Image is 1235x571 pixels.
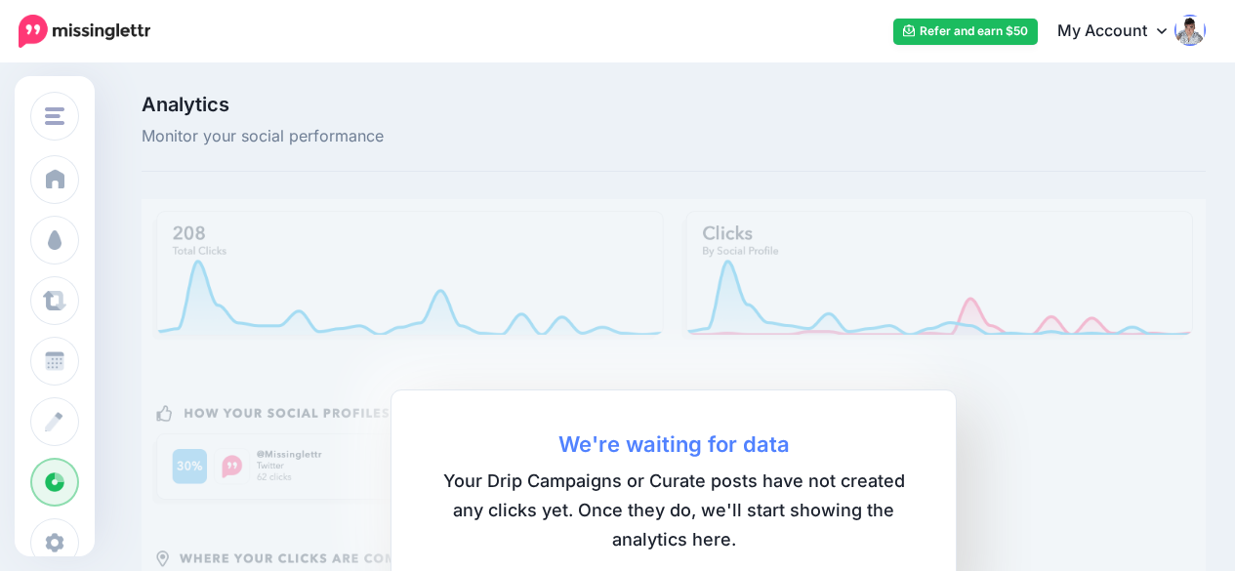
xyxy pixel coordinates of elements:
span: Your Drip Campaigns or Curate posts have not created any clicks yet. Once they do, we'll start sh... [431,467,917,554]
span: Analytics [142,95,476,114]
span: Monitor your social performance [142,124,476,149]
b: We're waiting for data [431,429,917,459]
img: Missinglettr [19,15,150,48]
a: My Account [1038,8,1206,56]
img: menu.png [45,107,64,125]
a: Refer and earn $50 [893,19,1038,45]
